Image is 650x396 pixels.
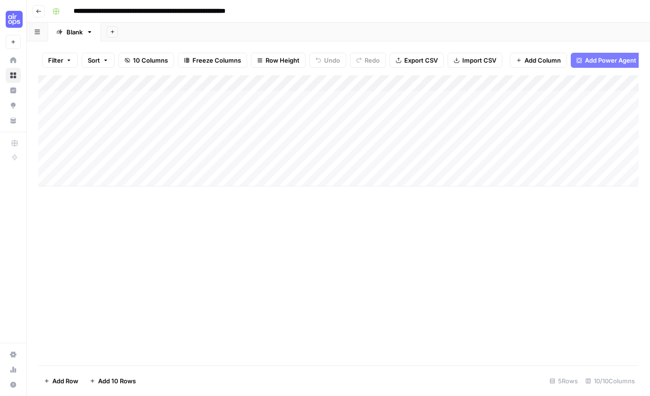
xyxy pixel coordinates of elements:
a: Home [6,53,21,68]
a: Your Data [6,113,21,128]
span: Filter [48,56,63,65]
button: Redo [350,53,386,68]
span: Add Column [525,56,561,65]
span: Row Height [266,56,300,65]
button: Sort [82,53,115,68]
button: Add Column [510,53,567,68]
img: Cohort 5 Logo [6,11,23,28]
a: Usage [6,362,21,377]
button: Filter [42,53,78,68]
button: Import CSV [448,53,502,68]
a: Blank [48,23,101,41]
button: Add Row [38,373,84,388]
button: Help + Support [6,377,21,392]
a: Settings [6,347,21,362]
span: Redo [365,56,380,65]
span: Export CSV [404,56,438,65]
a: Browse [6,68,21,83]
button: Undo [309,53,346,68]
div: Blank [67,27,83,37]
div: 10/10 Columns [582,373,639,388]
a: Opportunities [6,98,21,113]
button: Row Height [251,53,306,68]
span: 10 Columns [133,56,168,65]
button: Freeze Columns [178,53,247,68]
div: 5 Rows [546,373,582,388]
button: Export CSV [390,53,444,68]
span: Undo [324,56,340,65]
span: Sort [88,56,100,65]
span: Add Power Agent [585,56,636,65]
button: Workspace: Cohort 5 [6,8,21,31]
span: Add 10 Rows [98,376,136,386]
span: Freeze Columns [192,56,241,65]
a: Insights [6,83,21,98]
span: Add Row [52,376,78,386]
span: Import CSV [462,56,496,65]
button: 10 Columns [118,53,174,68]
button: Add 10 Rows [84,373,142,388]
